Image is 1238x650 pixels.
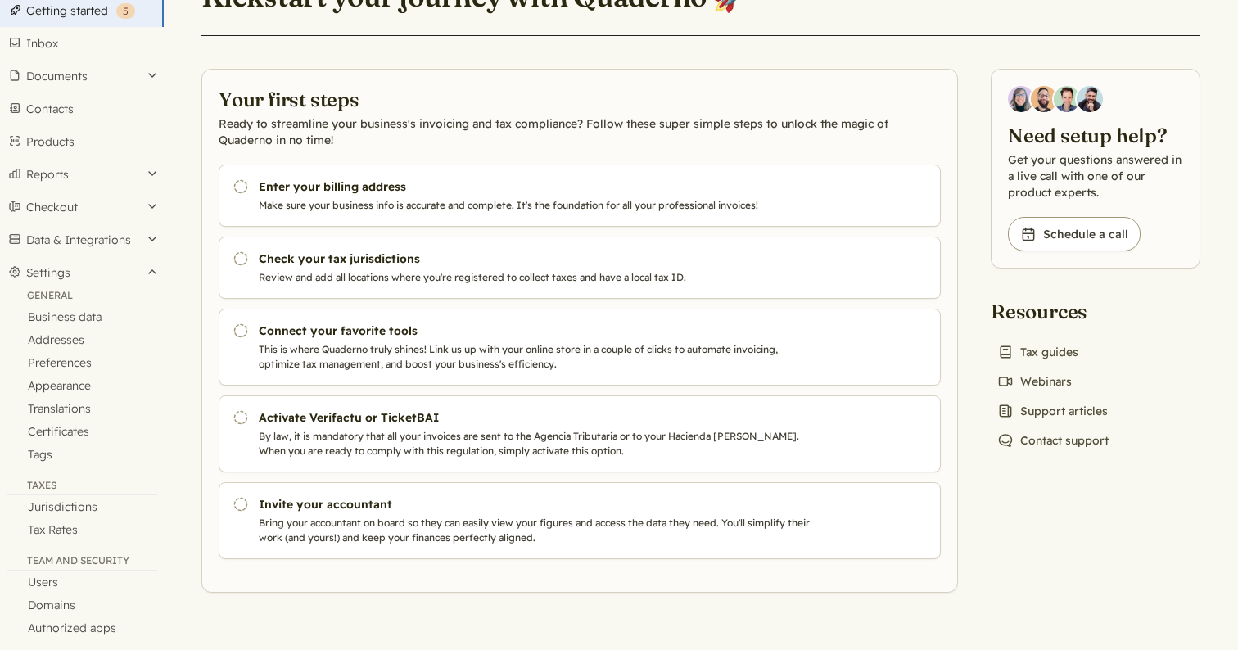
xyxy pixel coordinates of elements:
a: Connect your favorite tools This is where Quaderno truly shines! Link us up with your online stor... [219,309,941,386]
h3: Connect your favorite tools [259,323,817,339]
h3: Enter your billing address [259,178,817,195]
a: Invite your accountant Bring your accountant on board so they can easily view your figures and ac... [219,482,941,559]
h2: Need setup help? [1008,122,1183,148]
p: This is where Quaderno truly shines! Link us up with your online store in a couple of clicks to a... [259,342,817,372]
h2: Resources [991,298,1115,324]
span: 5 [123,5,129,17]
a: Support articles [991,399,1114,422]
a: Webinars [991,370,1078,393]
img: Jairo Fumero, Account Executive at Quaderno [1031,86,1057,112]
h2: Your first steps [219,86,941,112]
p: Ready to streamline your business's invoicing and tax compliance? Follow these super simple steps... [219,115,941,148]
h3: Check your tax jurisdictions [259,251,817,267]
img: Diana Carrasco, Account Executive at Quaderno [1008,86,1034,112]
img: Javier Rubio, DevRel at Quaderno [1077,86,1103,112]
p: By law, it is mandatory that all your invoices are sent to the Agencia Tributaria or to your Haci... [259,429,817,458]
p: Make sure your business info is accurate and complete. It's the foundation for all your professio... [259,198,817,213]
a: Contact support [991,429,1115,452]
div: Taxes [7,479,157,495]
p: Review and add all locations where you're registered to collect taxes and have a local tax ID. [259,270,817,285]
a: Schedule a call [1008,217,1141,251]
a: Tax guides [991,341,1085,363]
p: Get your questions answered in a live call with one of our product experts. [1008,151,1183,201]
a: Check your tax jurisdictions Review and add all locations where you're registered to collect taxe... [219,237,941,299]
a: Enter your billing address Make sure your business info is accurate and complete. It's the founda... [219,165,941,227]
a: Activate Verifactu or TicketBAI By law, it is mandatory that all your invoices are sent to the Ag... [219,395,941,472]
p: Bring your accountant on board so they can easily view your figures and access the data they need... [259,516,817,545]
div: General [7,289,157,305]
img: Ivo Oltmans, Business Developer at Quaderno [1054,86,1080,112]
div: Team and security [7,554,157,571]
h3: Invite your accountant [259,496,817,512]
h3: Activate Verifactu or TicketBAI [259,409,817,426]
